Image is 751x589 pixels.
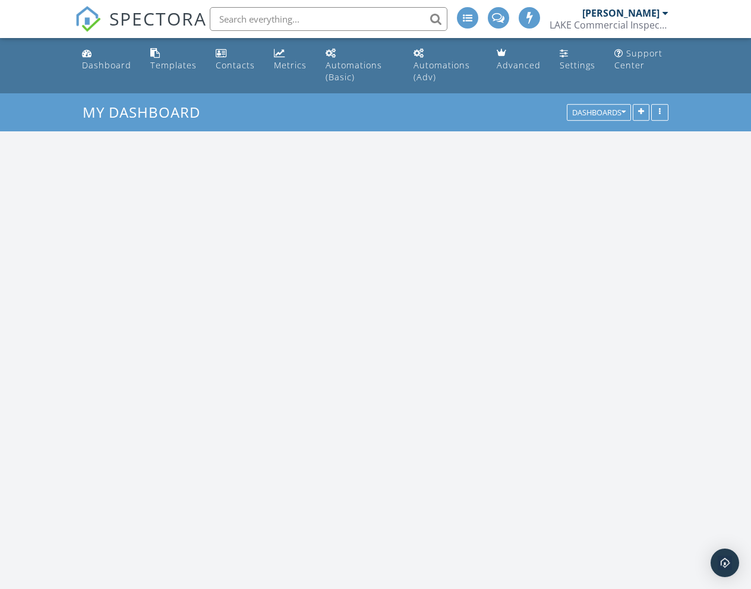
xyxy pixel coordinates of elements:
[150,59,197,71] div: Templates
[326,59,382,83] div: Automations (Basic)
[560,59,595,71] div: Settings
[711,549,739,577] div: Open Intercom Messenger
[146,43,201,77] a: Templates
[82,59,131,71] div: Dashboard
[582,7,660,19] div: [PERSON_NAME]
[83,102,210,122] a: My Dashboard
[550,19,668,31] div: LAKE Commercial Inspections & Consulting, llc.
[210,7,447,31] input: Search everything...
[492,43,545,77] a: Advanced
[269,43,311,77] a: Metrics
[274,59,307,71] div: Metrics
[610,43,673,77] a: Support Center
[77,43,136,77] a: Dashboard
[614,48,662,71] div: Support Center
[75,16,207,41] a: SPECTORA
[409,43,482,89] a: Automations (Advanced)
[414,59,470,83] div: Automations (Adv)
[497,59,541,71] div: Advanced
[75,6,101,32] img: The Best Home Inspection Software - Spectora
[109,6,207,31] span: SPECTORA
[572,109,626,117] div: Dashboards
[211,43,260,77] a: Contacts
[555,43,600,77] a: Settings
[567,105,631,121] button: Dashboards
[321,43,399,89] a: Automations (Basic)
[216,59,255,71] div: Contacts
